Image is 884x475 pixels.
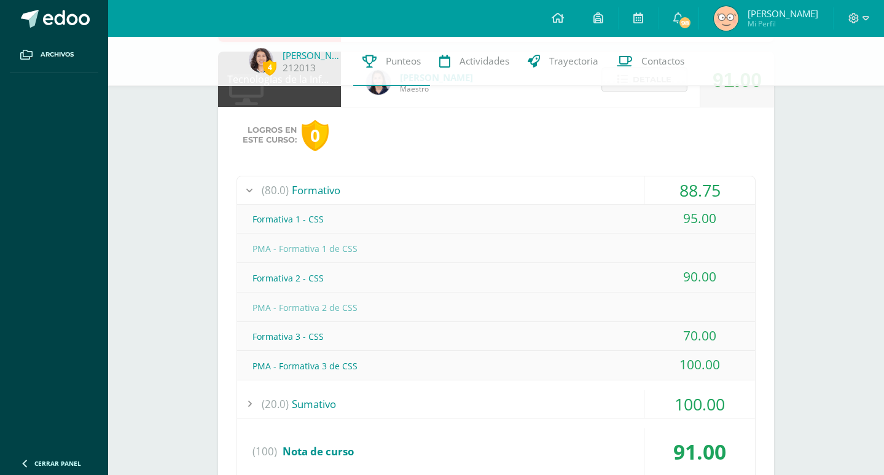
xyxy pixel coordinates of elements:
[302,120,329,151] div: 0
[237,294,755,321] div: PMA - Formativa 2 de CSS
[263,60,276,75] span: 4
[549,55,598,68] span: Trayectoria
[644,176,755,204] div: 88.75
[283,61,316,74] a: 212013
[243,125,297,145] span: Logros en este curso:
[748,18,818,29] span: Mi Perfil
[283,49,344,61] a: [PERSON_NAME]
[644,390,755,418] div: 100.00
[644,351,755,379] div: 100.00
[249,48,273,73] img: cd821919ff7692dfa18a87eb32455e8d.png
[41,50,74,60] span: Archivos
[262,390,289,418] span: (20.0)
[237,264,755,292] div: Formativa 2 - CSS
[460,55,509,68] span: Actividades
[608,37,694,86] a: Contactos
[34,459,81,468] span: Cerrar panel
[400,84,473,94] span: Maestro
[237,235,755,262] div: PMA - Formativa 1 de CSS
[644,205,755,232] div: 95.00
[518,37,608,86] a: Trayectoria
[644,322,755,350] div: 70.00
[748,7,818,20] span: [PERSON_NAME]
[10,37,98,73] a: Archivos
[262,176,289,204] span: (80.0)
[237,176,755,204] div: Formativo
[641,55,684,68] span: Contactos
[237,205,755,233] div: Formativa 1 - CSS
[430,37,518,86] a: Actividades
[283,444,354,458] span: Nota de curso
[237,323,755,350] div: Formativa 3 - CSS
[237,352,755,380] div: PMA - Formativa 3 de CSS
[353,37,430,86] a: Punteos
[644,263,755,291] div: 90.00
[386,55,421,68] span: Punteos
[644,428,755,475] div: 91.00
[714,6,738,31] img: d16b1e7981894d42e67b8a02ca8f59c5.png
[237,390,755,418] div: Sumativo
[678,16,692,29] span: 98
[252,428,277,475] span: (100)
